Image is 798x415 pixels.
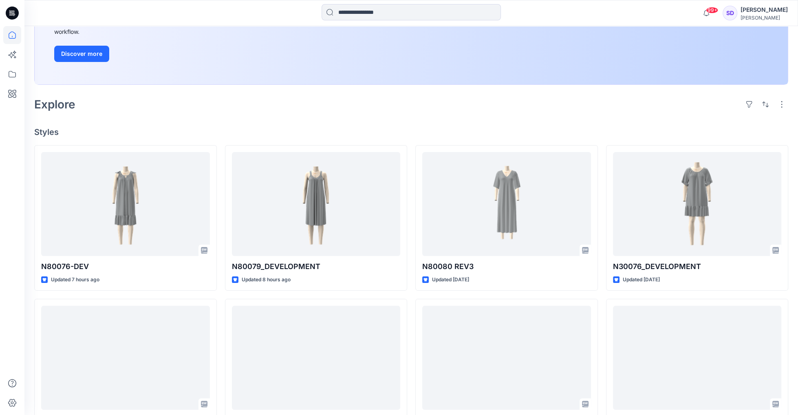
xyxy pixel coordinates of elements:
a: N90079_DEVELOPMENT [41,306,210,410]
h4: Styles [34,127,788,137]
p: N80076-DEV [41,261,210,272]
p: Updated [DATE] [432,276,469,284]
a: N80079_DEVELOPMENT [232,152,401,256]
div: [PERSON_NAME] [741,5,788,15]
p: N80079_DEVELOPMENT [232,261,401,272]
p: Updated 8 hours ago [242,276,291,284]
p: N80080 REV3 [422,261,591,272]
a: N70076_REV1 [422,306,591,410]
a: N80080 REV1 [232,306,401,410]
p: Updated 7 hours ago [51,276,99,284]
a: N30076_DEVELOPMENT [613,152,782,256]
a: N80080 REV3 [422,152,591,256]
p: Updated [DATE] [623,276,660,284]
span: 99+ [706,7,718,13]
a: N30079B_DEVELOPMENT [613,306,782,410]
h2: Explore [34,98,75,111]
div: [PERSON_NAME] [741,15,788,21]
a: Discover more [54,46,238,62]
div: SD [723,6,737,20]
button: Discover more [54,46,109,62]
p: N30076_DEVELOPMENT [613,261,782,272]
a: N80076-DEV [41,152,210,256]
